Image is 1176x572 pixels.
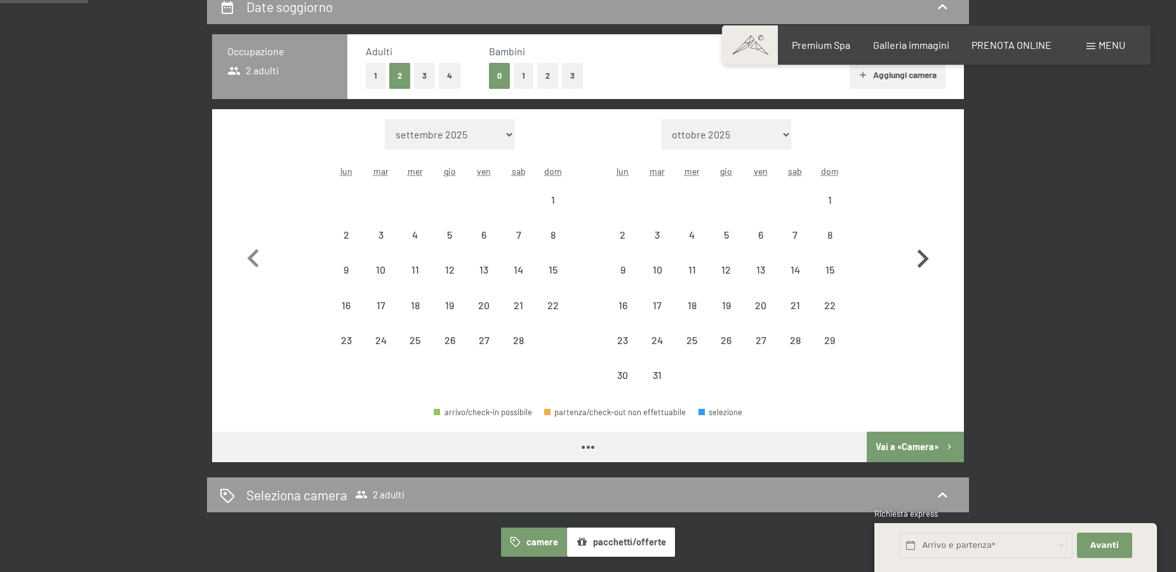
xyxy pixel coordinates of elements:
[408,166,423,176] abbr: mercoledì
[432,288,467,322] div: Thu Feb 19 2026
[709,218,744,252] div: arrivo/check-in non effettuabile
[850,61,945,89] button: Aggiungi camera
[355,488,404,501] span: 2 adulti
[537,230,569,262] div: 8
[709,253,744,287] div: Thu Mar 12 2026
[674,323,709,357] div: Wed Mar 25 2026
[467,253,501,287] div: arrivo/check-in non effettuabile
[467,218,501,252] div: arrivo/check-in non effettuabile
[536,253,570,287] div: Sun Feb 15 2026
[709,253,744,287] div: arrivo/check-in non effettuabile
[434,230,465,262] div: 5
[537,63,558,89] button: 2
[432,288,467,322] div: arrivo/check-in non effettuabile
[363,323,398,357] div: arrivo/check-in non effettuabile
[779,265,811,296] div: 14
[650,166,665,176] abbr: martedì
[640,358,674,392] div: Tue Mar 31 2026
[813,183,847,217] div: Sun Mar 01 2026
[607,265,639,296] div: 9
[640,218,674,252] div: arrivo/check-in non effettuabile
[503,230,535,262] div: 7
[640,323,674,357] div: arrivo/check-in non effettuabile
[364,300,396,332] div: 17
[674,253,709,287] div: Wed Mar 11 2026
[329,253,363,287] div: Mon Feb 09 2026
[674,218,709,252] div: arrivo/check-in non effettuabile
[745,335,777,367] div: 27
[788,166,802,176] abbr: sabato
[745,230,777,262] div: 6
[364,335,396,367] div: 24
[606,253,640,287] div: Mon Mar 09 2026
[813,218,847,252] div: Sun Mar 08 2026
[904,119,941,393] button: Mese successivo
[537,300,569,332] div: 22
[711,335,742,367] div: 26
[434,265,465,296] div: 12
[373,166,389,176] abbr: martedì
[363,253,398,287] div: Tue Feb 10 2026
[606,288,640,322] div: Mon Mar 16 2026
[711,230,742,262] div: 5
[439,63,460,89] button: 4
[607,370,639,402] div: 30
[1099,39,1125,51] span: Menu
[432,253,467,287] div: Thu Feb 12 2026
[676,335,707,367] div: 25
[468,265,500,296] div: 13
[744,253,778,287] div: Fri Mar 13 2026
[607,300,639,332] div: 16
[709,218,744,252] div: Thu Mar 05 2026
[567,528,675,557] button: pacchetti/offerte
[366,63,385,89] button: 1
[606,218,640,252] div: Mon Mar 02 2026
[444,166,456,176] abbr: giovedì
[744,288,778,322] div: Fri Mar 20 2026
[363,323,398,357] div: Tue Feb 24 2026
[330,335,362,367] div: 23
[512,166,526,176] abbr: sabato
[467,323,501,357] div: arrivo/check-in non effettuabile
[711,265,742,296] div: 12
[536,218,570,252] div: arrivo/check-in non effettuabile
[814,195,846,227] div: 1
[778,288,812,322] div: arrivo/check-in non effettuabile
[536,253,570,287] div: arrivo/check-in non effettuabile
[399,300,431,332] div: 18
[744,323,778,357] div: Fri Mar 27 2026
[398,288,432,322] div: Wed Feb 18 2026
[399,335,431,367] div: 25
[744,323,778,357] div: arrivo/check-in non effettuabile
[544,408,686,416] div: partenza/check-out non effettuabile
[537,265,569,296] div: 15
[434,335,465,367] div: 26
[363,288,398,322] div: Tue Feb 17 2026
[606,358,640,392] div: Mon Mar 30 2026
[779,335,811,367] div: 28
[792,39,850,51] a: Premium Spa
[1090,540,1119,551] span: Avanti
[640,323,674,357] div: Tue Mar 24 2026
[779,300,811,332] div: 21
[489,45,525,57] span: Bambini
[778,288,812,322] div: Sat Mar 21 2026
[778,323,812,357] div: arrivo/check-in non effettuabile
[744,288,778,322] div: arrivo/check-in non effettuabile
[414,63,435,89] button: 3
[745,265,777,296] div: 13
[778,253,812,287] div: Sat Mar 14 2026
[640,253,674,287] div: Tue Mar 10 2026
[674,288,709,322] div: Wed Mar 18 2026
[778,323,812,357] div: Sat Mar 28 2026
[607,335,639,367] div: 23
[544,166,562,176] abbr: domenica
[364,265,396,296] div: 10
[366,45,392,57] span: Adulti
[754,166,768,176] abbr: venerdì
[467,288,501,322] div: arrivo/check-in non effettuabile
[676,300,707,332] div: 18
[745,300,777,332] div: 20
[606,288,640,322] div: arrivo/check-in non effettuabile
[477,166,491,176] abbr: venerdì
